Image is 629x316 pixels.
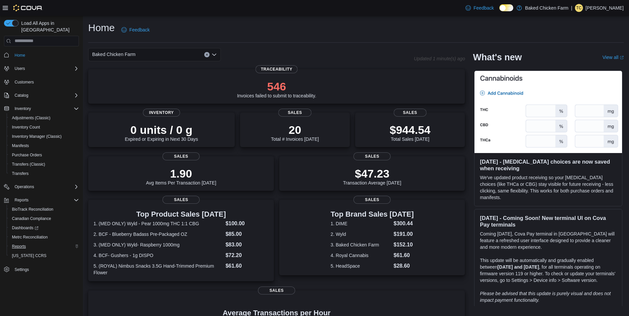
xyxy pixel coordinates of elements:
[7,205,82,214] button: BioTrack Reconciliation
[94,263,223,276] dt: 5. (ROYAL) Nimbus Snacks 3.5G Hand-Trimmed Premium Flower
[473,52,522,63] h2: What's new
[620,56,624,60] svg: External link
[480,158,617,172] h3: [DATE] - [MEDICAL_DATA] choices are now saved when receiving
[94,252,223,259] dt: 4. BCF- Gushers - 1g DISPO
[12,91,31,99] button: Catalog
[4,48,79,291] nav: Complex example
[94,231,223,237] dt: 2. BCF - Blueberry Badass Pre-Packaged OZ
[586,4,624,12] p: [PERSON_NAME]
[12,216,51,221] span: Canadian Compliance
[9,142,31,150] a: Manifests
[12,183,37,191] button: Operations
[212,52,217,57] button: Open list of options
[162,152,200,160] span: Sales
[12,196,31,204] button: Reports
[271,123,319,142] div: Total # Invoices [DATE]
[571,4,572,12] p: |
[7,141,82,150] button: Manifests
[9,123,43,131] a: Inventory Count
[125,123,198,136] p: 0 units / 0 g
[394,109,426,117] span: Sales
[602,55,624,60] a: View allExternal link
[15,53,25,58] span: Home
[331,210,414,218] h3: Top Brand Sales [DATE]
[12,207,53,212] span: BioTrack Reconciliation
[146,167,216,185] div: Avg Items Per Transaction [DATE]
[9,151,45,159] a: Purchase Orders
[12,183,79,191] span: Operations
[12,143,29,148] span: Manifests
[9,151,79,159] span: Purchase Orders
[225,230,269,238] dd: $85.00
[12,225,38,231] span: Dashboards
[394,241,414,249] dd: $152.10
[499,4,513,11] input: Dark Mode
[237,80,316,98] div: Invoices failed to submit to traceability.
[9,224,41,232] a: Dashboards
[394,230,414,238] dd: $191.00
[9,215,79,223] span: Canadian Compliance
[13,5,43,11] img: Cova
[12,265,79,273] span: Settings
[499,11,500,12] span: Dark Mode
[9,233,79,241] span: Metrc Reconciliation
[9,160,79,168] span: Transfers (Classic)
[497,264,539,270] strong: [DATE] and [DATE]
[12,253,46,258] span: [US_STATE] CCRS
[15,184,34,189] span: Operations
[12,152,42,158] span: Purchase Orders
[146,167,216,180] p: 1.90
[9,242,29,250] a: Reports
[92,50,136,58] span: Baked Chicken Farm
[88,21,115,34] h1: Home
[9,114,53,122] a: Adjustments (Classic)
[331,252,391,259] dt: 4. Royal Cannabis
[9,233,50,241] a: Metrc Reconciliation
[15,197,29,203] span: Reports
[1,64,82,73] button: Users
[12,171,29,176] span: Transfers
[7,132,82,141] button: Inventory Manager (Classic)
[12,78,79,86] span: Customers
[7,150,82,160] button: Purchase Orders
[12,196,79,204] span: Reports
[1,91,82,100] button: Catalog
[15,106,31,111] span: Inventory
[9,205,56,213] a: BioTrack Reconciliation
[353,196,391,204] span: Sales
[7,169,82,178] button: Transfers
[12,244,26,249] span: Reports
[12,78,36,86] a: Customers
[480,174,617,201] p: We've updated product receiving so your [MEDICAL_DATA] choices (like THCa or CBG) stay visible fo...
[331,263,391,269] dt: 5. HeadSpace
[9,252,79,260] span: Washington CCRS
[480,257,617,284] p: This update will be automatically and gradually enabled between , for all terminals operating on ...
[12,162,45,167] span: Transfers (Classic)
[7,123,82,132] button: Inventory Count
[1,77,82,87] button: Customers
[480,291,611,303] em: Please be advised that this update is purely visual and does not impact payment functionality.
[125,123,198,142] div: Expired or Expiring in Next 30 Days
[94,220,223,227] dt: 1. (MED ONLY) Wyld - Pear 1000mg THC 1:1 CBG
[15,79,34,85] span: Customers
[225,220,269,228] dd: $100.00
[575,4,583,12] div: Travis Crawford
[12,91,79,99] span: Catalog
[576,4,582,12] span: TC
[331,231,391,237] dt: 2. Wyld
[9,224,79,232] span: Dashboards
[7,160,82,169] button: Transfers (Classic)
[414,56,465,61] p: Updated 1 minute(s) ago
[225,262,269,270] dd: $61.60
[525,4,569,12] p: Baked Chicken Farm
[394,220,414,228] dd: $300.44
[9,170,79,178] span: Transfers
[9,142,79,150] span: Manifests
[12,235,48,240] span: Metrc Reconciliation
[353,152,391,160] span: Sales
[7,251,82,260] button: [US_STATE] CCRS
[7,242,82,251] button: Reports
[343,167,402,185] div: Transaction Average [DATE]
[12,105,33,113] button: Inventory
[9,242,79,250] span: Reports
